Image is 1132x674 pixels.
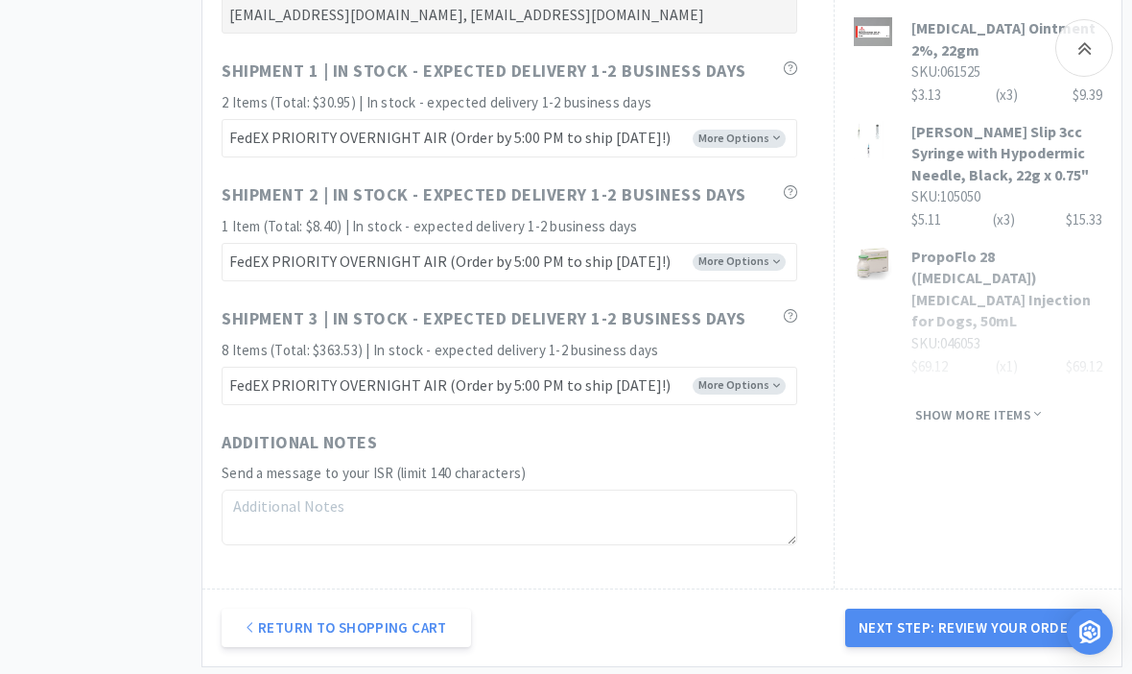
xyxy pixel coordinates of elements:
[996,84,1018,107] div: (x 3 )
[854,121,884,159] img: 78719f8964b04d03ac2f95f683ba7ae8_381710.png
[222,181,746,209] span: Shipment 2 | In stock - expected delivery 1-2 business days
[222,217,638,235] span: 1 Item (Total: $8.40) | In stock - expected delivery 1-2 business days
[911,208,1102,231] div: $5.11
[222,93,651,111] span: 2 Items (Total: $30.95) | In stock - expected delivery 1-2 business days
[911,121,1102,185] h3: [PERSON_NAME] Slip 3cc Syringe with Hypodermic Needle, Black, 22g x 0.75"
[911,84,1102,107] div: $3.13
[911,187,980,205] span: SKU: 105050
[911,17,1102,60] h3: [MEDICAL_DATA] Ointment 2%, 22gm
[222,429,377,457] span: Additional Notes
[911,62,980,81] span: SKU: 061525
[993,208,1015,231] div: (x 3 )
[222,341,658,359] span: 8 Items (Total: $363.53) | In stock - expected delivery 1-2 business days
[222,305,746,333] span: Shipment 3 | In stock - expected delivery 1-2 business days
[854,17,892,46] img: eb7f1ed3b5e24e70a5d53ae460b64f98_169065.png
[1066,208,1102,231] div: $15.33
[845,609,1102,647] button: Next Step: Review Your Order
[222,58,746,85] span: Shipment 1 | In stock - expected delivery 1-2 business days
[222,609,471,647] a: Return to Shopping Cart
[222,464,526,482] span: Send a message to your ISR (limit 140 characters)
[915,406,1042,424] span: Show more items
[1073,84,1102,107] div: $9.39
[1067,609,1113,655] div: Open Intercom Messenger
